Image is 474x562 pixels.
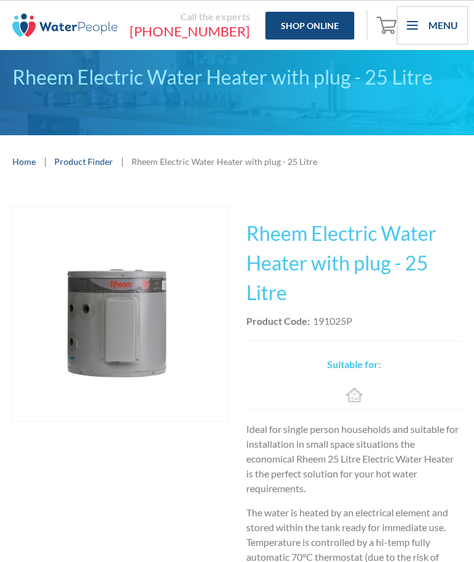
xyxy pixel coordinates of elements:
a: Shop Online [265,12,354,40]
img: Rheem Electric Water Heater with plug - 25 Litre [13,207,227,421]
div: menu [397,6,468,44]
div: 191025P [313,314,352,329]
a: Open cart [373,10,403,40]
div: Rheem Electric Water Heater with plug - 25 Litre [12,62,462,92]
p: Ideal for single person households and suitable for installation in small space situations the ec... [246,422,462,496]
a: open lightbox [12,206,228,422]
a: Product Finder [54,155,113,168]
div: | [119,154,125,169]
div: Menu [428,18,458,33]
a: [PHONE_NUMBER] [130,23,250,40]
div: | [42,154,48,169]
div: Call the experts [130,10,250,23]
img: The Water People [12,13,117,38]
img: shopping cart [376,15,400,35]
h2: Suitable for: [327,357,381,372]
h1: Rheem Electric Water Heater with plug - 25 Litre [246,219,462,308]
a: Home [12,155,36,168]
div: Rheem Electric Water Heater with plug - 25 Litre [131,155,317,168]
strong: Product Code: [246,315,310,327]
